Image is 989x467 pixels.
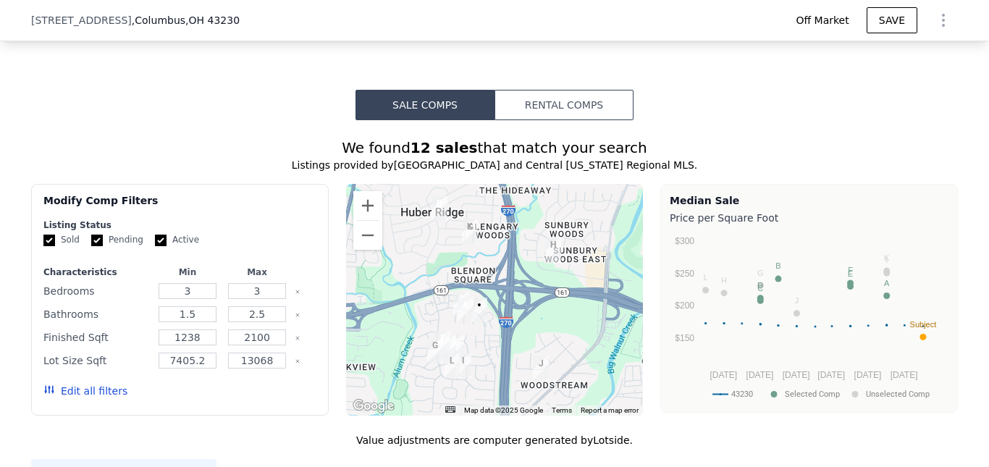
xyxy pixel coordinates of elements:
[471,298,487,322] div: 4075 Forest Edge Drive
[353,191,382,220] button: Zoom in
[884,253,890,262] text: K
[675,333,694,343] text: $150
[746,370,774,380] text: [DATE]
[455,353,471,378] div: 4995 Sugarplum Street
[43,304,150,324] div: Bathrooms
[350,397,397,416] a: Open this area in Google Maps (opens a new window)
[891,370,918,380] text: [DATE]
[225,266,289,278] div: Max
[43,234,80,246] label: Sold
[43,281,150,301] div: Bedrooms
[796,13,854,28] span: Off Market
[775,261,780,270] text: B
[43,350,150,371] div: Lot Size Sqft
[295,335,300,341] button: Clear
[132,13,240,28] span: , Columbus
[43,266,150,278] div: Characteristics
[866,390,930,399] text: Unselected Comp
[462,219,478,244] div: 5585 Spohn Drive
[885,256,888,264] text: I
[31,433,958,447] div: Value adjustments are computer generated by Lotside .
[31,13,132,28] span: [STREET_ADDRESS]
[675,236,694,246] text: $300
[91,234,143,246] label: Pending
[783,370,810,380] text: [DATE]
[353,221,382,250] button: Zoom out
[545,237,561,262] div: 4101 Beauty Rose Avenue
[721,276,727,285] text: H
[43,384,127,398] button: Edit all filters
[444,353,460,378] div: 3882 Wintergreen Boulevard
[453,292,469,316] div: 5267 Spring Beauty Court
[703,273,707,282] text: L
[295,289,300,295] button: Clear
[350,397,397,416] img: Google
[295,358,300,364] button: Clear
[155,234,199,246] label: Active
[91,235,103,246] input: Pending
[854,370,882,380] text: [DATE]
[731,390,753,399] text: 43230
[533,356,549,381] div: 4386 Woodstream Drive
[464,406,543,414] span: Map data ©2025 Google
[757,281,763,290] text: D
[757,284,763,293] text: C
[884,279,890,287] text: A
[31,158,958,172] div: Listings provided by [GEOGRAPHIC_DATA] and Central [US_STATE] Regional MLS .
[867,7,917,33] button: SAVE
[670,228,948,409] svg: A chart.
[817,370,845,380] text: [DATE]
[156,266,219,278] div: Min
[757,269,764,277] text: G
[43,219,316,231] div: Listing Status
[670,193,948,208] div: Median Sale
[411,139,478,156] strong: 12 sales
[43,235,55,246] input: Sold
[432,196,447,221] div: 5654 Buenos Aires Boulevard
[910,320,937,329] text: Subject
[848,269,853,278] text: E
[675,269,694,279] text: $250
[929,6,958,35] button: Show Options
[295,312,300,318] button: Clear
[710,370,737,380] text: [DATE]
[670,208,948,228] div: Price per Square Foot
[43,327,150,348] div: Finished Sqft
[445,406,455,413] button: Keyboard shortcuts
[552,406,572,414] a: Terms (opens in new tab)
[848,266,853,274] text: F
[440,335,456,360] div: 3861 Orange Blossom Lane
[434,331,450,355] div: 5105 Orange Blossom Court
[458,298,474,322] div: 5246 Spring Beauty Court
[581,406,639,414] a: Report a map error
[795,296,799,305] text: J
[448,335,464,360] div: 3901 Orange Blossom Lane
[675,300,694,311] text: $200
[31,138,958,158] div: We found that match your search
[43,193,316,219] div: Modify Comp Filters
[355,90,494,120] button: Sale Comps
[785,390,840,399] text: Selected Comp
[185,14,240,26] span: , OH 43230
[427,338,443,363] div: 5080 Killowen Court
[155,235,167,246] input: Active
[494,90,634,120] button: Rental Comps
